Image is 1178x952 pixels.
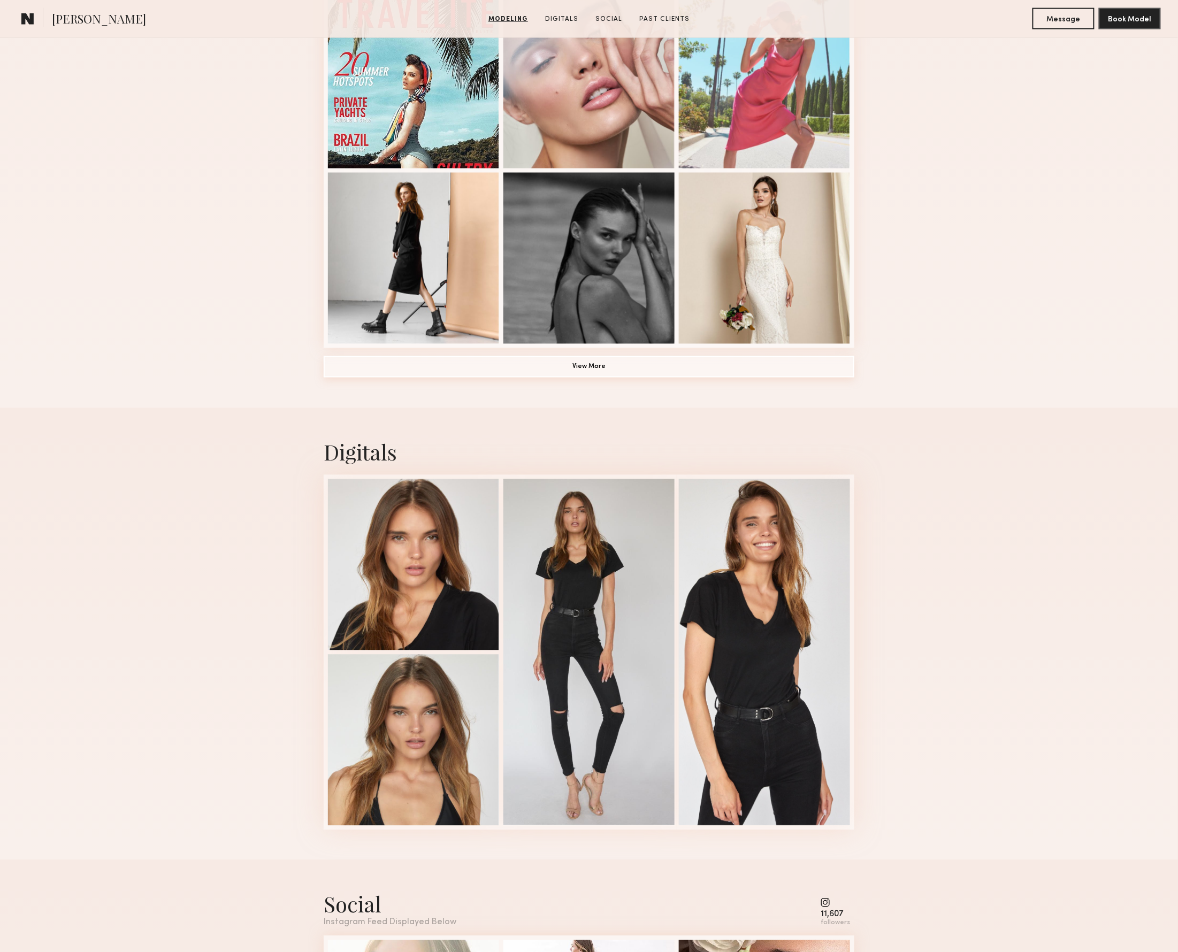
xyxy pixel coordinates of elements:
a: Digitals [541,14,583,24]
div: Digitals [324,438,854,466]
span: [PERSON_NAME] [52,11,146,29]
div: followers [821,919,850,927]
button: Message [1032,8,1095,29]
a: Social [591,14,626,24]
div: Social [324,890,456,918]
a: Past Clients [635,14,694,24]
div: 11,607 [821,911,850,919]
button: View More [324,356,854,378]
a: Book Model [1099,14,1161,23]
div: Instagram Feed Displayed Below [324,918,456,927]
a: Modeling [484,14,532,24]
button: Book Model [1099,8,1161,29]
